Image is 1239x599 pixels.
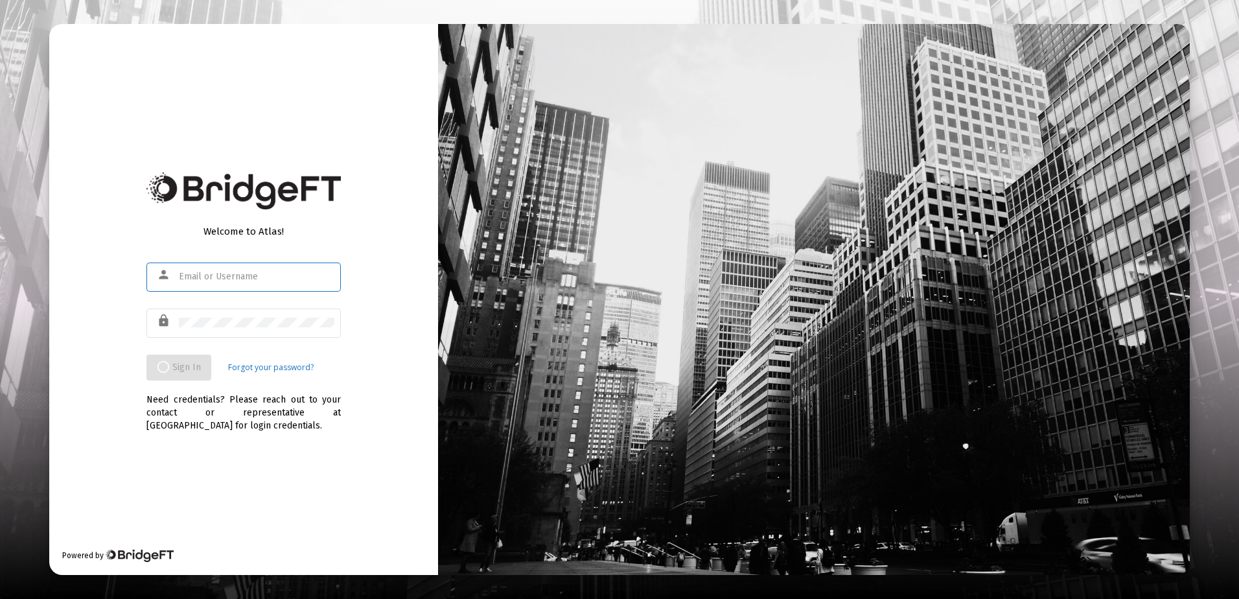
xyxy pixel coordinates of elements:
button: Sign In [146,355,211,381]
a: Forgot your password? [228,361,314,374]
input: Email or Username [179,272,334,282]
img: Bridge Financial Technology Logo [105,549,173,562]
img: Bridge Financial Technology Logo [146,172,341,209]
div: Powered by [62,549,173,562]
div: Need credentials? Please reach out to your contact or representative at [GEOGRAPHIC_DATA] for log... [146,381,341,432]
mat-icon: person [157,267,172,283]
span: Sign In [157,362,201,373]
mat-icon: lock [157,313,172,329]
div: Welcome to Atlas! [146,225,341,238]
